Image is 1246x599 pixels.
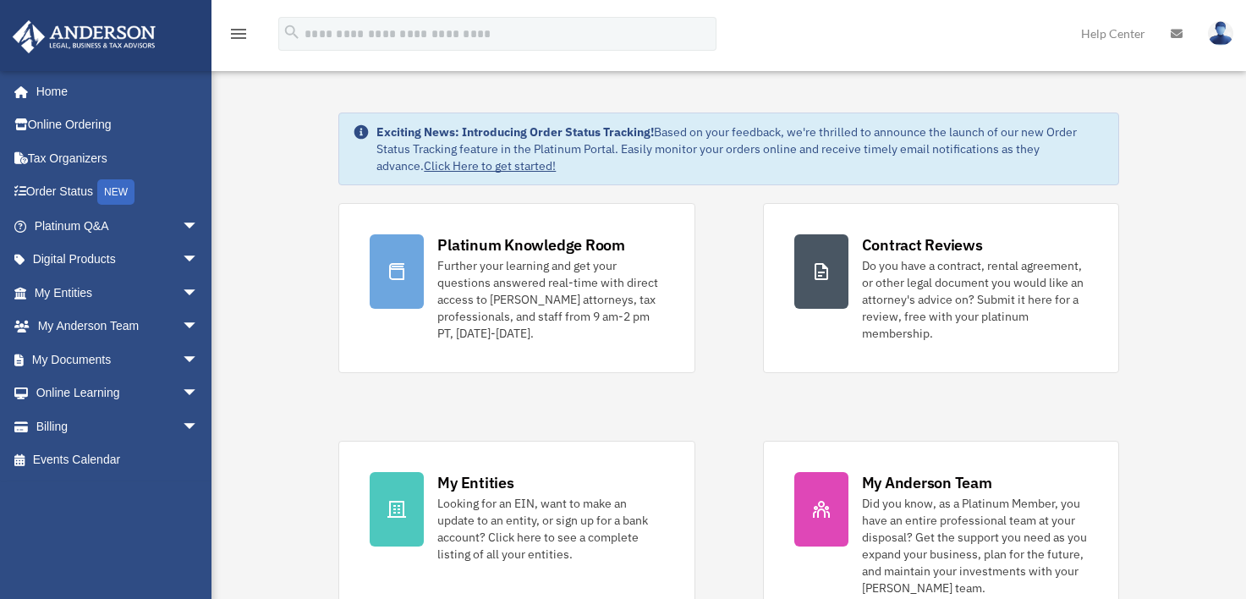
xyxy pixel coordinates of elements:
[12,108,224,142] a: Online Ordering
[12,409,224,443] a: Billingarrow_drop_down
[12,443,224,477] a: Events Calendar
[12,74,216,108] a: Home
[763,203,1119,373] a: Contract Reviews Do you have a contract, rental agreement, or other legal document you would like...
[182,343,216,377] span: arrow_drop_down
[182,276,216,310] span: arrow_drop_down
[12,276,224,310] a: My Entitiesarrow_drop_down
[12,141,224,175] a: Tax Organizers
[12,175,224,210] a: Order StatusNEW
[12,209,224,243] a: Platinum Q&Aarrow_drop_down
[437,495,663,563] div: Looking for an EIN, want to make an update to an entity, or sign up for a bank account? Click her...
[182,409,216,444] span: arrow_drop_down
[376,124,1104,174] div: Based on your feedback, we're thrilled to announce the launch of our new Order Status Tracking fe...
[182,310,216,344] span: arrow_drop_down
[12,376,224,410] a: Online Learningarrow_drop_down
[12,243,224,277] a: Digital Productsarrow_drop_down
[338,203,694,373] a: Platinum Knowledge Room Further your learning and get your questions answered real-time with dire...
[12,310,224,343] a: My Anderson Teamarrow_drop_down
[228,30,249,44] a: menu
[182,209,216,244] span: arrow_drop_down
[12,343,224,376] a: My Documentsarrow_drop_down
[862,472,992,493] div: My Anderson Team
[376,124,654,140] strong: Exciting News: Introducing Order Status Tracking!
[97,179,134,205] div: NEW
[437,234,625,256] div: Platinum Knowledge Room
[182,243,216,278] span: arrow_drop_down
[283,23,301,41] i: search
[862,257,1088,342] div: Do you have a contract, rental agreement, or other legal document you would like an attorney's ad...
[182,376,216,411] span: arrow_drop_down
[8,20,161,53] img: Anderson Advisors Platinum Portal
[437,257,663,342] div: Further your learning and get your questions answered real-time with direct access to [PERSON_NAM...
[424,158,556,173] a: Click Here to get started!
[862,495,1088,596] div: Did you know, as a Platinum Member, you have an entire professional team at your disposal? Get th...
[1208,21,1233,46] img: User Pic
[437,472,513,493] div: My Entities
[228,24,249,44] i: menu
[862,234,983,256] div: Contract Reviews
